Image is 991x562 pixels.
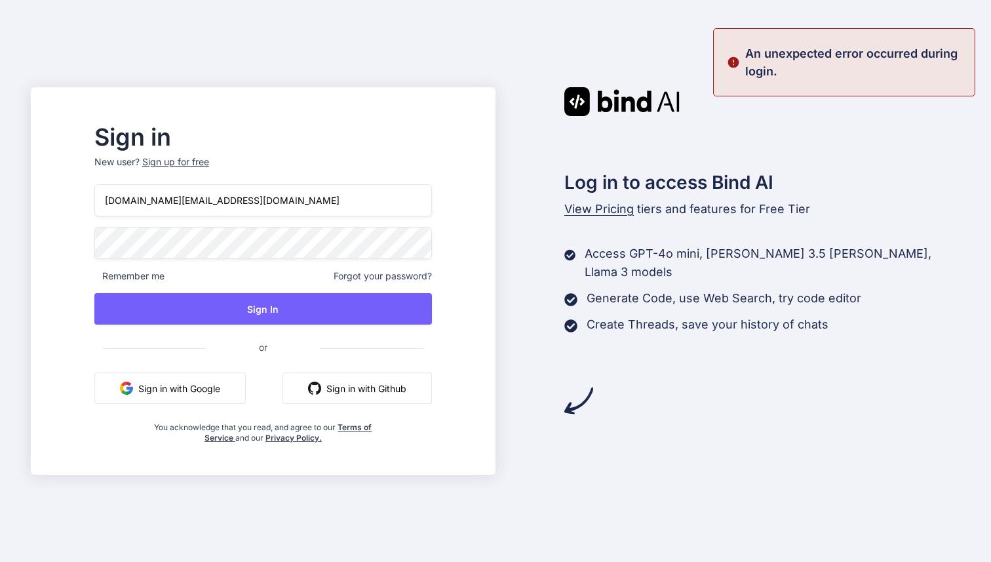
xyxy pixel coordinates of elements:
[564,87,680,116] img: Bind AI logo
[120,382,133,395] img: google
[94,293,432,325] button: Sign In
[745,45,967,80] p: An unexpected error occurred during login.
[564,200,960,218] p: tiers and features for Free Tier
[142,155,209,169] div: Sign up for free
[94,184,432,216] input: Login or Email
[206,331,320,363] span: or
[94,270,165,283] span: Remember me
[564,386,593,415] img: arrow
[204,422,372,443] a: Terms of Service
[334,270,432,283] span: Forgot your password?
[564,202,634,216] span: View Pricing
[151,414,376,443] div: You acknowledge that you read, and agree to our and our
[587,315,828,334] p: Create Threads, save your history of chats
[587,289,861,308] p: Generate Code, use Web Search, try code editor
[585,245,960,281] p: Access GPT-4o mini, [PERSON_NAME] 3.5 [PERSON_NAME], Llama 3 models
[94,127,432,148] h2: Sign in
[727,45,740,80] img: alert
[94,155,432,184] p: New user?
[282,372,432,404] button: Sign in with Github
[265,433,322,443] a: Privacy Policy.
[564,169,960,196] h2: Log in to access Bind AI
[308,382,321,395] img: github
[94,372,246,404] button: Sign in with Google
